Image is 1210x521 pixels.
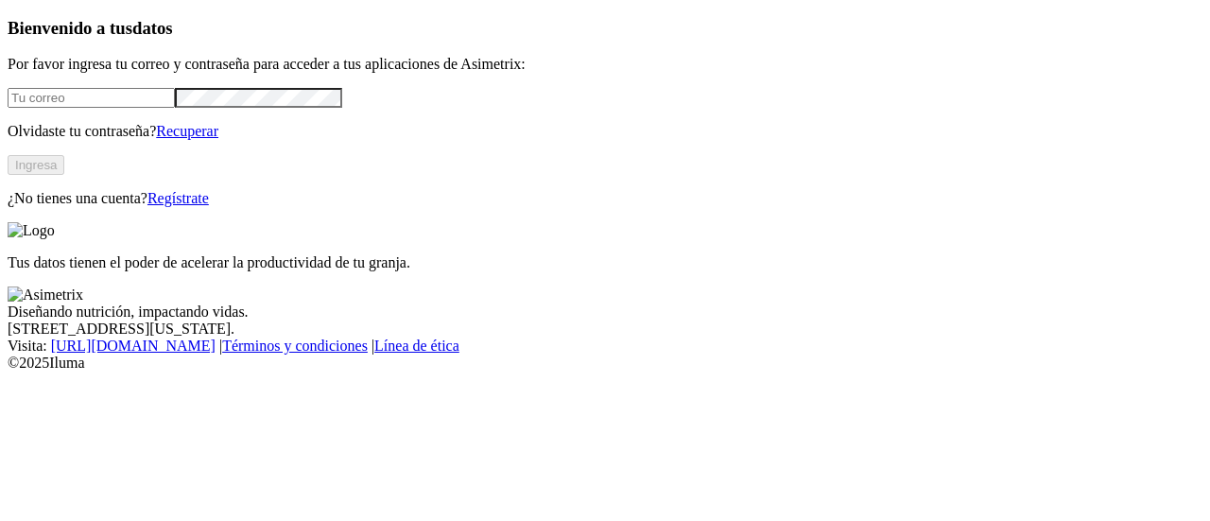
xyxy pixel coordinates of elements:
[8,338,1202,355] div: Visita : | |
[51,338,216,354] a: [URL][DOMAIN_NAME]
[147,190,209,206] a: Regístrate
[156,123,218,139] a: Recuperar
[8,88,175,108] input: Tu correo
[8,304,1202,321] div: Diseñando nutrición, impactando vidas.
[222,338,368,354] a: Términos y condiciones
[8,222,55,239] img: Logo
[8,190,1202,207] p: ¿No tienes una cuenta?
[8,321,1202,338] div: [STREET_ADDRESS][US_STATE].
[8,123,1202,140] p: Olvidaste tu contraseña?
[8,18,1202,39] h3: Bienvenido a tus
[8,254,1202,271] p: Tus datos tienen el poder de acelerar la productividad de tu granja.
[8,56,1202,73] p: Por favor ingresa tu correo y contraseña para acceder a tus aplicaciones de Asimetrix:
[8,355,1202,372] div: © 2025 Iluma
[374,338,459,354] a: Línea de ética
[8,155,64,175] button: Ingresa
[8,287,83,304] img: Asimetrix
[132,18,173,38] span: datos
